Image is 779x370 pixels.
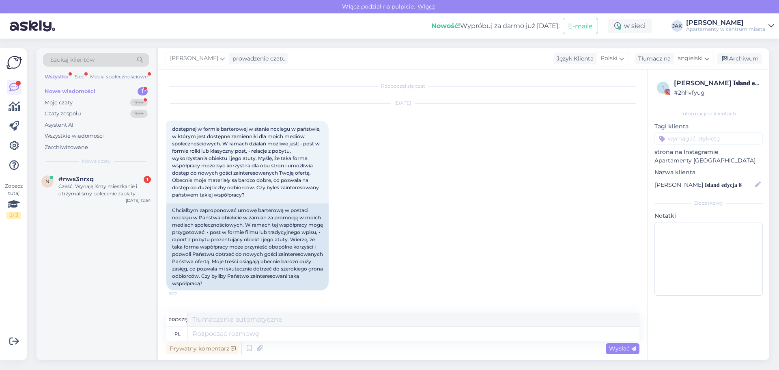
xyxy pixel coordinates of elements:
[460,22,560,30] font: Wypróbuj za darmo już [DATE]:
[431,22,460,30] font: Nowość!
[681,110,736,117] font: Informacje o klientach
[568,22,593,30] font: E-maile
[638,55,671,62] font: Tłumacz na
[5,183,23,196] font: Zobacz tutaj
[172,207,324,286] font: Chciałbym zaproponować umowę barterową w postaci noclegu w Państwa obiekcie w zamian za promocję ...
[126,198,151,203] font: [DATE] 12:54
[686,19,774,32] a: [PERSON_NAME]Apartamenty w centrum miasta
[6,55,22,70] img: Logo Askly
[50,56,95,63] font: Szukaj klientów
[654,123,689,130] font: Tagi klienta
[75,74,84,80] font: Sieć
[654,157,755,164] font: Apartamenty [GEOGRAPHIC_DATA]
[674,89,678,96] font: #
[686,26,765,32] font: Apartamenty w centrum miasta
[169,291,177,296] font: 9:27
[168,317,187,322] font: proszę
[134,110,144,117] font: 99+
[45,74,69,80] font: Wszystko
[417,3,435,10] font: Włącz
[10,212,13,218] font: 2
[45,99,73,106] font: Moje czaty
[557,55,594,62] font: Język Klienta
[45,110,81,117] font: Czaty zespołu
[134,99,144,106] font: 99+
[172,126,322,198] font: dostępnej w formie barterowej w stanie noclegu w państwie, w którym jest dostępne zamienniki dla ...
[45,144,88,150] font: Zarchiwizowane
[90,74,148,80] font: Media społecznościowe
[654,148,719,156] font: strona na Instagramie
[654,132,763,145] input: wymagać etykietę
[82,158,111,164] font: Nowe czaty
[342,3,415,10] font: Włącz podział na pulpicie.
[654,212,676,219] font: Notatki
[600,54,618,62] font: Polski
[655,180,753,189] input: Dodaj nazwę
[58,183,147,211] font: Cześć. Wynajęliśmy mieszkanie i otrzymaliśmy polecenie zapłaty podatku miejskiego, ale to nie dzi...
[45,88,95,94] font: Nowe wiadomości
[674,79,775,87] font: [PERSON_NAME] 𝐈𝐬𝐥𝐚𝐧𝐝 𝐞𝐝𝐲𝐜𝐣𝐚 𝟖
[45,178,49,184] font: N
[170,345,229,352] font: Prywatny komentarz
[13,212,18,218] font: / 3
[146,177,148,182] font: 1
[729,55,759,62] font: Archiwum
[563,18,598,34] button: E-maile
[686,19,744,26] font: [PERSON_NAME]
[694,200,723,206] font: Dodatkowy
[654,169,695,176] font: Nazwa klienta
[45,121,73,128] font: Asystent AI
[381,83,425,89] font: Rozpoczął się czat
[678,89,705,96] font: 2hhvfyug
[45,132,104,139] font: Wszystkie wiadomości
[678,54,703,62] font: angielski
[174,331,181,337] font: pl
[394,100,411,106] font: [DATE]
[672,23,682,29] font: JAK
[232,55,286,62] font: prowadzenie czatu
[662,84,664,91] font: 1
[609,345,630,352] font: Wysłać
[170,54,218,62] font: [PERSON_NAME]
[142,88,144,94] font: 1
[624,22,646,30] font: w sieci
[58,175,94,183] font: #nws3nrxq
